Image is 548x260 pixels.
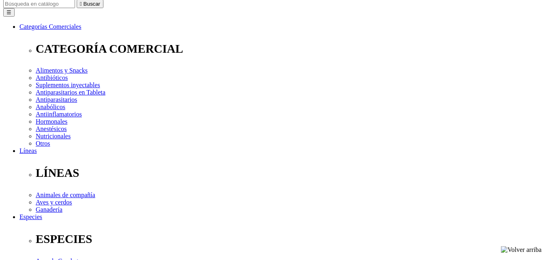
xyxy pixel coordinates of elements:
[36,82,100,88] a: Suplementos inyectables
[36,111,82,118] a: Antiinflamatorios
[36,118,67,125] a: Hormonales
[501,246,542,254] img: Volver arriba
[36,140,50,147] a: Otros
[4,172,140,256] iframe: Brevo live chat
[19,23,81,30] a: Categorías Comerciales
[36,133,71,140] a: Nutricionales
[19,147,37,154] a: Líneas
[36,166,545,180] p: LÍNEAS
[36,74,68,81] a: Antibióticos
[84,1,100,7] span: Buscar
[36,103,65,110] a: Anabólicos
[3,8,15,17] button: ☰
[36,42,545,56] p: CATEGORÍA COMERCIAL
[80,1,82,7] i: 
[36,125,67,132] a: Anestésicos
[36,232,545,246] p: ESPECIES
[36,89,105,96] a: Antiparasitarios en Tableta
[36,96,77,103] a: Antiparasitarios
[36,67,88,74] a: Alimentos y Snacks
